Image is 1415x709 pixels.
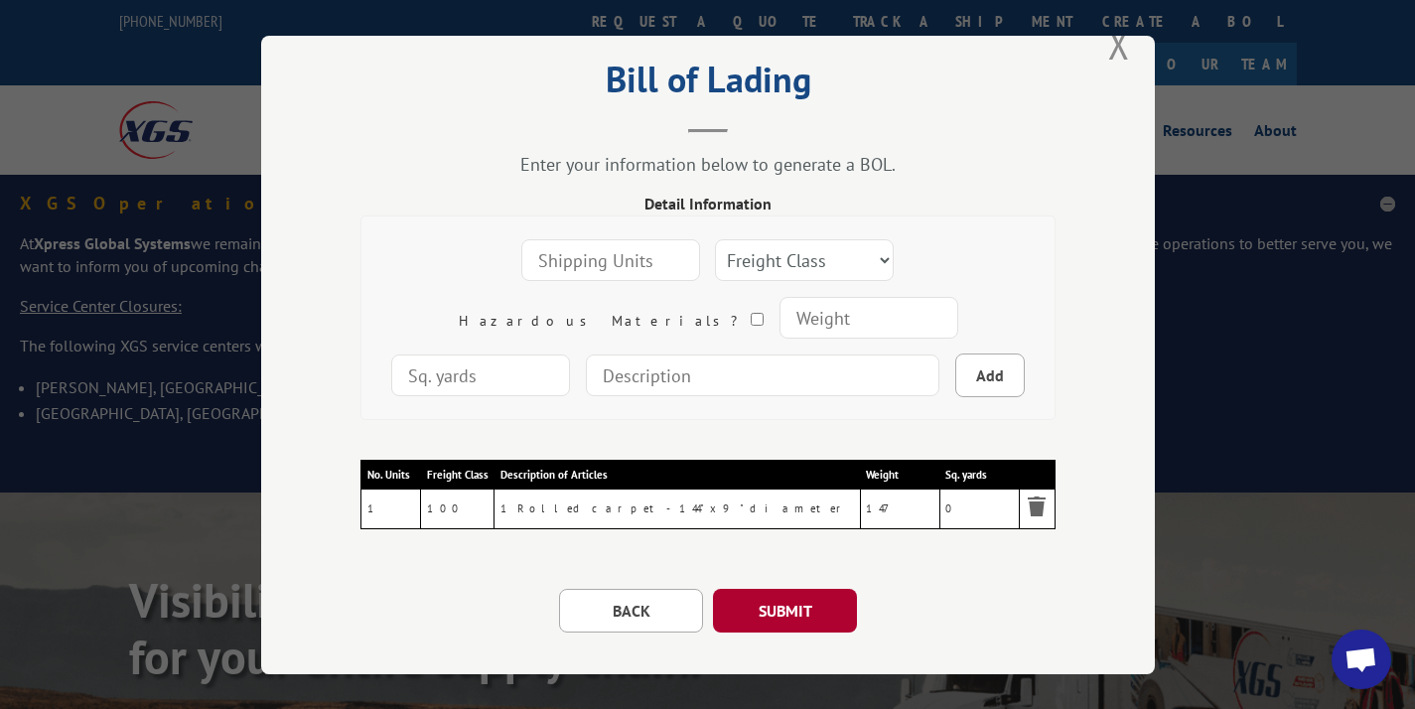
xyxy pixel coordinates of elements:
label: Hazardous Materials? [458,312,763,330]
th: Description of Articles [494,460,860,489]
a: Open chat [1332,630,1391,689]
td: 1 [360,489,420,529]
td: 0 [939,489,1019,529]
input: Hazardous Materials? [750,313,763,326]
button: Close modal [1108,18,1130,71]
input: Description [586,354,939,396]
td: 100 [420,489,494,529]
h2: Bill of Lading [360,66,1056,103]
button: BACK [559,589,703,633]
th: Sq. yards [939,460,1019,489]
div: Detail Information [360,192,1056,215]
th: Freight Class [420,460,494,489]
div: Enter your information below to generate a BOL. [360,153,1056,176]
img: Remove item [1025,495,1049,518]
input: Weight [778,297,957,339]
td: 1 Rolled carpet - 144" x 9" diameter [494,489,860,529]
input: Sq. yards [391,354,570,396]
td: 147 [860,489,939,529]
button: Add [955,354,1025,397]
th: No. Units [360,460,420,489]
input: Shipping Units [521,239,700,281]
th: Weight [860,460,939,489]
button: SUBMIT [713,589,857,633]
